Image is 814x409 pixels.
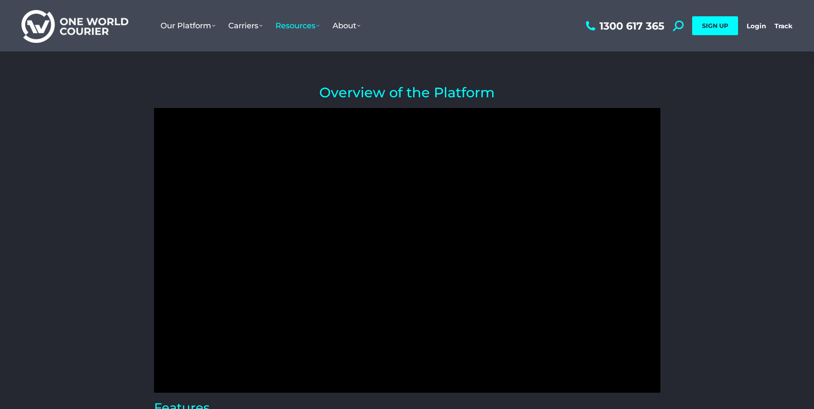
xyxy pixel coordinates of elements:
[333,21,360,30] span: About
[154,12,222,39] a: Our Platform
[154,108,660,393] iframe: Welcome to One World Courier: Freight Quote Software Developers.
[222,12,269,39] a: Carriers
[326,12,367,39] a: About
[275,21,320,30] span: Resources
[269,12,326,39] a: Resources
[584,21,664,31] a: 1300 617 365
[228,21,263,30] span: Carriers
[775,22,793,30] a: Track
[747,22,766,30] a: Login
[160,21,215,30] span: Our Platform
[154,86,660,99] h2: Overview of the Platform
[21,9,128,43] img: One World Courier
[702,22,728,30] span: SIGN UP
[692,16,738,35] a: SIGN UP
